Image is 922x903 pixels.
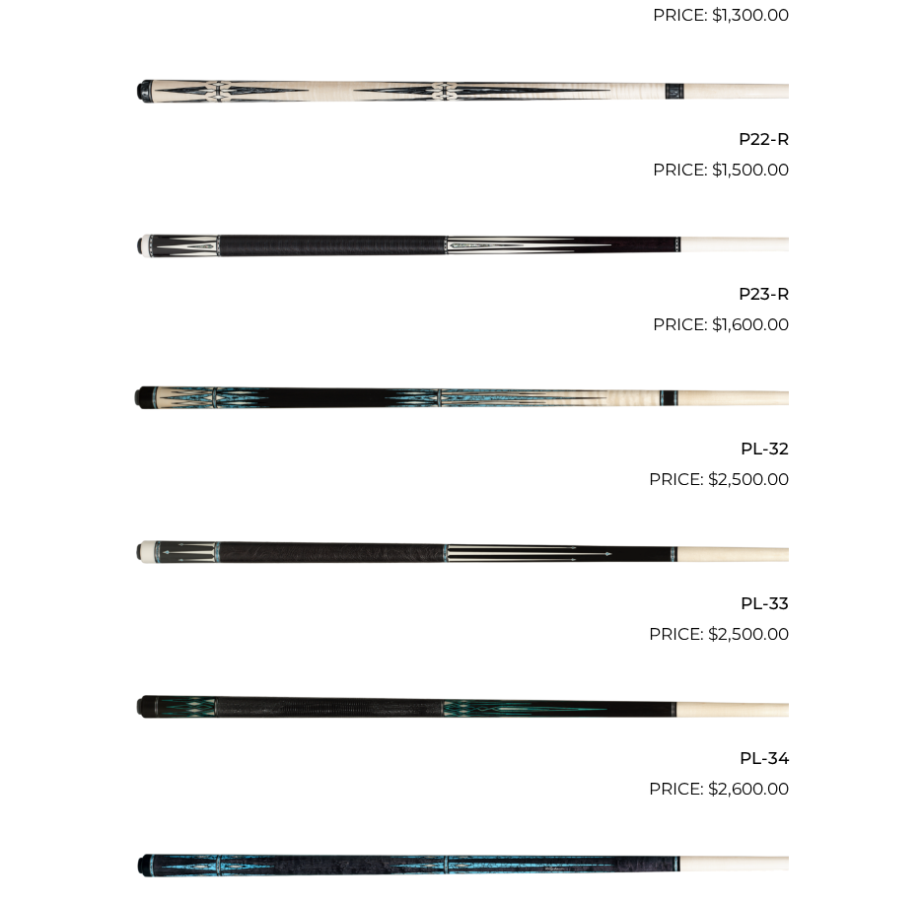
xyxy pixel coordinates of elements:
bdi: 1,500.00 [712,160,789,179]
img: PL-34 [134,656,789,764]
a: PL-32 $2,500.00 [134,346,789,492]
bdi: 1,300.00 [712,5,789,25]
bdi: 2,600.00 [708,779,789,799]
span: $ [708,624,718,644]
img: P22-R [134,36,789,145]
span: $ [712,5,722,25]
span: $ [708,779,718,799]
h2: PL-34 [134,739,789,776]
a: P22-R $1,500.00 [134,36,789,182]
a: PL-33 $2,500.00 [134,501,789,647]
span: $ [712,160,722,179]
a: P23-R $1,600.00 [134,191,789,337]
span: $ [708,469,718,489]
img: PL-32 [134,346,789,454]
bdi: 2,500.00 [708,469,789,489]
bdi: 1,600.00 [712,314,789,334]
bdi: 2,500.00 [708,624,789,644]
a: PL-34 $2,600.00 [134,656,789,801]
img: PL-33 [134,501,789,609]
img: P23-R [134,191,789,300]
span: $ [712,314,722,334]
